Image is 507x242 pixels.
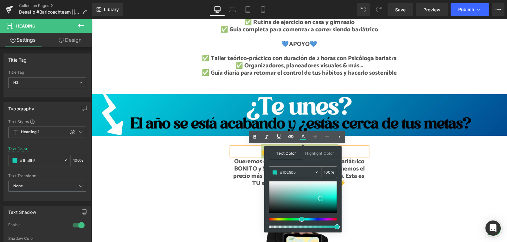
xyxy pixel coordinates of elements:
a: Tablet [240,3,255,16]
button: More [492,3,504,16]
span: Desafío #Baricoachteam || [DATE] [19,9,80,15]
div: Text Shadow [8,206,36,215]
button: Publish [451,3,489,16]
div: Open WhatsApp chat [392,200,412,220]
a: Preview [416,3,448,16]
h2: 💰 Precio del Reto [140,128,276,137]
div: Title Tag [8,54,27,63]
a: Design [47,33,93,47]
span: Heading [16,23,35,28]
div: % [71,155,86,166]
div: Title Tag [8,70,86,75]
span: Library [104,7,119,12]
div: Text Color [8,147,28,151]
div: Enable [8,222,66,229]
b: None [13,183,23,188]
span: Save [395,6,406,13]
p: ✅ Taller teórico-práctico con duración de 2 horas con Psicóloga bariatra ✅ Organizadores, planead... [54,36,362,58]
span: Publish [458,7,474,12]
span: Text Color [269,146,303,160]
span: Highlight Color [303,146,337,160]
button: Redo [372,3,385,16]
a: Laptop [225,3,240,16]
div: Typography [8,102,34,111]
a: New Library [92,3,123,16]
button: Undo [357,3,370,16]
div: Text Transform [8,174,86,178]
p: Queremos que todos vivan un proceso bariátrico BONITO y SIN miedos, es por eso que tenemos el pre... [140,139,276,168]
div: Shadow Color [8,236,86,241]
a: Mobile [255,3,271,16]
div: % [322,167,337,178]
div: Text Styles [8,119,86,124]
a: Desktop [210,3,225,16]
a: Send a message via WhatsApp [392,200,412,220]
input: Color [280,169,314,176]
div: Open Intercom Messenger [485,220,501,236]
span: Preview [423,6,440,13]
b: H2 [13,80,19,85]
input: Color [20,157,61,164]
a: Collection Pages [19,3,92,8]
b: Heading 1 [21,129,39,135]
